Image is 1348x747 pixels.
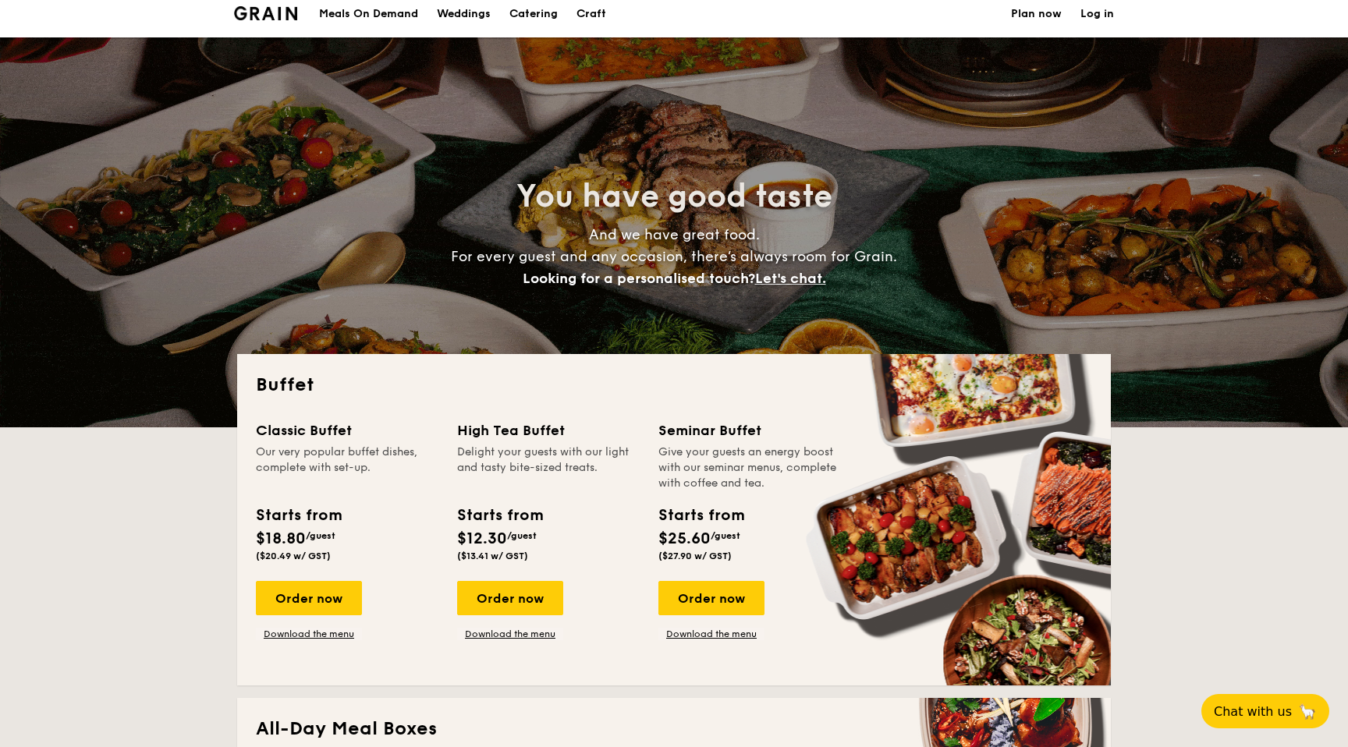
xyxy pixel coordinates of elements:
a: Download the menu [658,628,764,640]
span: 🦙 [1298,703,1317,720]
span: You have good taste [516,178,832,215]
div: Delight your guests with our light and tasty bite-sized treats. [457,444,640,491]
div: Order now [457,581,563,615]
div: Starts from [256,504,341,527]
span: /guest [507,530,537,541]
div: Seminar Buffet [658,420,841,441]
span: ($13.41 w/ GST) [457,551,528,561]
div: Starts from [658,504,743,527]
span: $18.80 [256,529,306,548]
span: /guest [306,530,335,541]
div: Our very popular buffet dishes, complete with set-up. [256,444,438,491]
span: Chat with us [1214,704,1292,719]
div: Starts from [457,504,542,527]
a: Download the menu [457,628,563,640]
span: ($20.49 w/ GST) [256,551,331,561]
h2: Buffet [256,373,1092,398]
span: And we have great food. For every guest and any occasion, there’s always room for Grain. [451,226,897,287]
span: ($27.90 w/ GST) [658,551,732,561]
span: /guest [711,530,740,541]
a: Download the menu [256,628,362,640]
a: Logotype [234,6,297,20]
div: Order now [256,581,362,615]
span: Looking for a personalised touch? [523,270,755,287]
span: Let's chat. [755,270,826,287]
div: Give your guests an energy boost with our seminar menus, complete with coffee and tea. [658,444,841,491]
div: Classic Buffet [256,420,438,441]
img: Grain [234,6,297,20]
span: $12.30 [457,529,507,548]
button: Chat with us🦙 [1201,694,1329,728]
div: Order now [658,581,764,615]
h2: All-Day Meal Boxes [256,717,1092,742]
span: $25.60 [658,529,711,548]
div: High Tea Buffet [457,420,640,441]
